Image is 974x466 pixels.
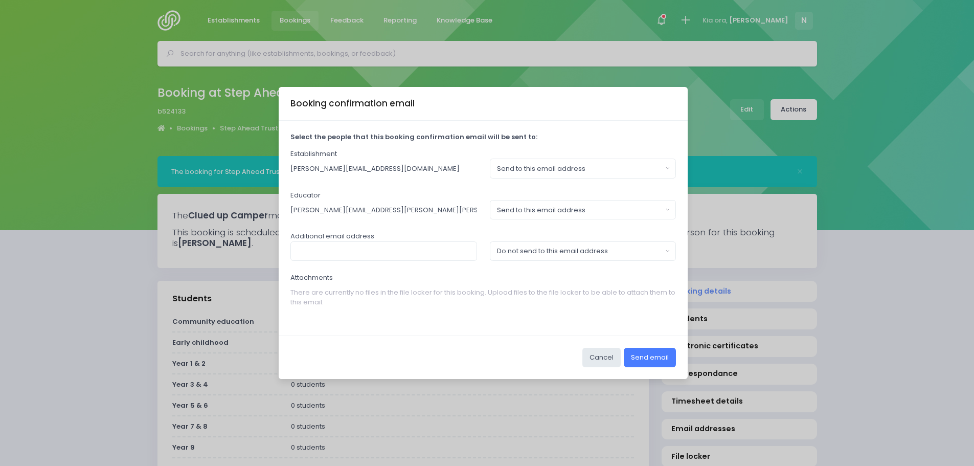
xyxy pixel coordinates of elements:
p: There are currently no files in the file locker for this booking. Upload files to the file locker... [290,282,676,312]
div: Do not send to this email address [497,246,663,256]
div: Additional email address [290,231,676,261]
div: Send to this email address [497,205,663,215]
div: Establishment [290,149,676,179]
button: Send email [624,348,676,367]
div: Attachments [290,273,676,312]
button: Send to this email address [490,200,676,219]
h5: Booking confirmation email [290,97,415,110]
strong: Select the people that this booking confirmation email will be sent to: [290,132,537,142]
button: Cancel [582,348,621,367]
button: Do not send to this email address [490,241,676,261]
button: Send to this email address [490,159,676,178]
div: Educator [290,190,676,220]
div: Send to this email address [497,164,663,174]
